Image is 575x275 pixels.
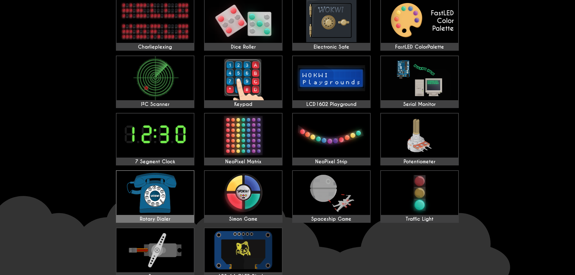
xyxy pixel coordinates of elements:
a: Spaceship Game [292,170,371,223]
a: Keypad [204,56,283,108]
img: Serial Monitor [381,56,458,100]
img: Simon Game [205,171,282,215]
img: Potentiometer [381,114,458,158]
div: Keypad [205,101,282,107]
div: NeoPixel Matrix [205,159,282,165]
div: Serial Monitor [381,101,458,107]
div: I²C Scanner [117,101,194,107]
img: LCD1602 Playground [293,56,370,100]
img: Spaceship Game [293,171,370,215]
img: NeoPixel Matrix [205,114,282,158]
a: Rotary Dialer [116,170,194,223]
div: NeoPixel Strip [293,159,370,165]
img: 7 Segment Clock [117,114,194,158]
div: Rotary Dialer [117,216,194,222]
img: 128x64 OLED Display [205,228,282,272]
div: Electronic Safe [293,44,370,50]
img: Keypad [205,56,282,100]
a: 7 Segment Clock [116,113,194,165]
a: I²C Scanner [116,56,194,108]
a: Traffic Light [380,170,459,223]
img: Rotary Dialer [117,171,194,215]
a: Serial Monitor [380,56,459,108]
a: Simon Game [204,170,283,223]
img: Servo [117,228,194,272]
div: Simon Game [205,216,282,222]
div: LCD1602 Playground [293,101,370,107]
img: NeoPixel Strip [293,114,370,158]
div: Dice Roller [205,44,282,50]
a: NeoPixel Matrix [204,113,283,165]
div: FastLED ColorPalette [381,44,458,50]
img: I²C Scanner [117,56,194,100]
div: Potentiometer [381,159,458,165]
div: 7 Segment Clock [117,159,194,165]
div: Traffic Light [381,216,458,222]
div: Charlieplexing [117,44,194,50]
div: Spaceship Game [293,216,370,222]
img: Traffic Light [381,171,458,215]
a: LCD1602 Playground [292,56,371,108]
a: NeoPixel Strip [292,113,371,165]
a: Potentiometer [380,113,459,165]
